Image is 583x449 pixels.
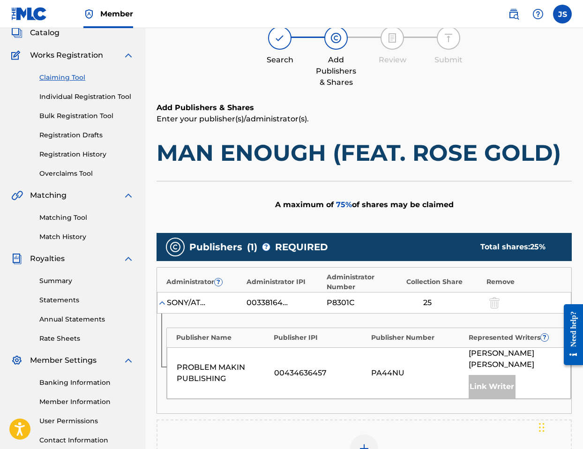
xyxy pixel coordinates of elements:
div: PA44NU [371,367,464,379]
span: Publishers [189,240,242,254]
img: Catalog [11,27,22,38]
div: Publisher IPI [274,333,366,343]
div: Remove [486,277,562,287]
a: Overclaims Tool [39,169,134,179]
a: Individual Registration Tool [39,92,134,102]
span: 25 % [530,242,546,251]
span: 75 % [336,200,352,209]
a: Registration Drafts [39,130,134,140]
span: [PERSON_NAME] [PERSON_NAME] [469,348,561,370]
iframe: Resource Center [557,295,583,375]
span: Matching [30,190,67,201]
img: Matching [11,190,23,201]
span: Catalog [30,27,60,38]
img: Works Registration [11,50,23,61]
p: Enter your publisher(s)/administrator(s). [157,113,572,125]
a: User Permissions [39,416,134,426]
div: User Menu [553,5,572,23]
div: Add Publishers & Shares [313,54,359,88]
div: Publisher Name [176,333,269,343]
h1: MAN ENOUGH (FEAT. ROSE GOLD) [157,139,572,167]
a: Matching Tool [39,213,134,223]
span: ( 1 ) [247,240,257,254]
div: Review [369,54,416,66]
a: Match History [39,232,134,242]
img: search [508,8,519,20]
div: Publisher Number [371,333,464,343]
img: Top Rightsholder [83,8,95,20]
a: Banking Information [39,378,134,388]
img: expand [123,50,134,61]
a: Contact Information [39,435,134,445]
img: step indicator icon for Add Publishers & Shares [330,32,342,44]
a: Registration History [39,150,134,159]
div: Total shares: [480,241,553,253]
span: ? [262,243,270,251]
a: CatalogCatalog [11,27,60,38]
img: expand-cell-toggle [157,298,167,307]
span: Works Registration [30,50,103,61]
div: 00434636457 [274,367,367,379]
img: help [532,8,544,20]
img: step indicator icon for Search [274,32,285,44]
div: Represented Writers [469,333,561,343]
span: REQUIRED [275,240,328,254]
div: Administrator Number [327,272,402,292]
span: ? [541,334,548,341]
img: expand [123,253,134,264]
img: publishers [170,241,181,253]
div: Administrator [166,277,242,287]
a: Annual Statements [39,314,134,324]
div: Search [256,54,303,66]
img: MLC Logo [11,7,47,21]
iframe: Chat Widget [536,404,583,449]
img: step indicator icon for Review [387,32,398,44]
a: Bulk Registration Tool [39,111,134,121]
div: Collection Share [406,277,482,287]
span: Member [100,8,133,19]
span: Member Settings [30,355,97,366]
img: expand [123,190,134,201]
div: Help [529,5,547,23]
div: Drag [539,413,545,442]
img: expand [123,355,134,366]
div: Administrator IPI [247,277,322,287]
div: PROBLEM MAKIN PUBLISHING [177,362,269,384]
span: ? [215,278,222,286]
div: A maximum of of shares may be claimed [157,181,572,228]
h6: Add Publishers & Shares [157,102,572,113]
img: Royalties [11,253,22,264]
a: Member Information [39,397,134,407]
img: step indicator icon for Submit [443,32,454,44]
img: Member Settings [11,355,22,366]
a: Public Search [504,5,523,23]
a: Summary [39,276,134,286]
span: Royalties [30,253,65,264]
a: Rate Sheets [39,334,134,344]
div: Submit [425,54,472,66]
a: Claiming Tool [39,73,134,82]
a: Statements [39,295,134,305]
